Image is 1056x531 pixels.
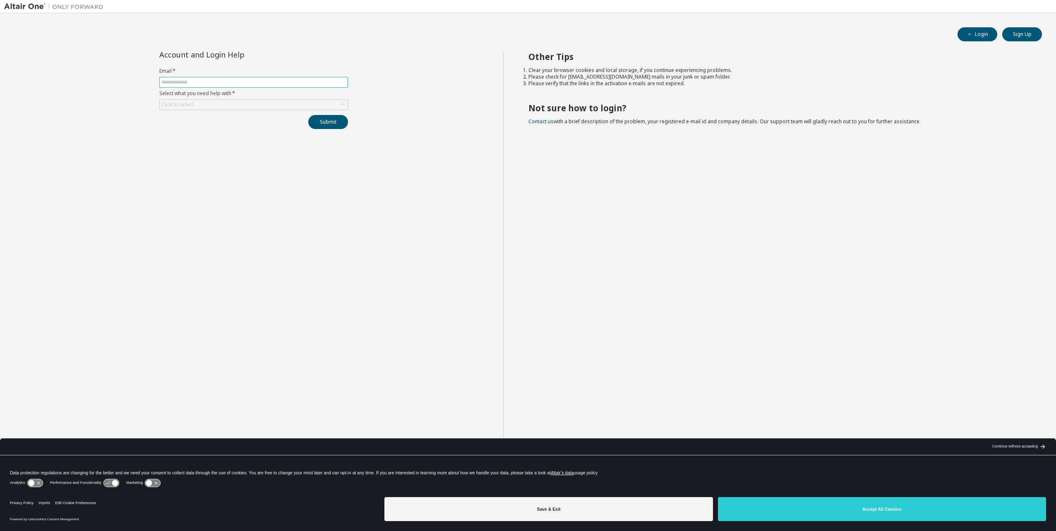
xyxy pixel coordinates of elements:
label: Select what you need help with [159,90,348,97]
button: Login [958,27,997,41]
h2: Other Tips [528,51,1027,62]
span: with a brief description of the problem, your registered e-mail id and company details. Our suppo... [528,118,921,125]
a: Contact us [528,118,554,125]
h2: Not sure how to login? [528,103,1027,113]
div: Account and Login Help [159,51,310,58]
button: Submit [308,115,348,129]
li: Please check for [EMAIL_ADDRESS][DOMAIN_NAME] mails in your junk or spam folder. [528,74,1027,80]
div: Click to select [160,100,348,110]
div: Click to select [161,101,194,108]
img: Altair One [4,2,108,11]
li: Please verify that the links in the activation e-mails are not expired. [528,80,1027,87]
li: Clear your browser cookies and local storage, if you continue experiencing problems. [528,67,1027,74]
button: Sign Up [1002,27,1042,41]
label: Email [159,68,348,74]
